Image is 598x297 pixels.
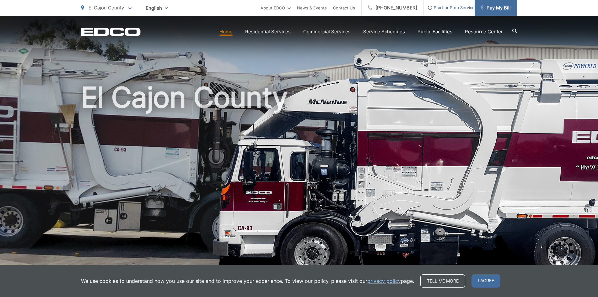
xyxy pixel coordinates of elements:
[303,28,351,36] a: Commercial Services
[261,4,291,12] a: About EDCO
[245,28,291,36] a: Residential Services
[420,274,465,288] a: Tell me more
[81,277,414,285] p: We use cookies to understand how you use our site and to improve your experience. To view our pol...
[81,82,517,281] h1: El Cajon County
[465,28,503,36] a: Resource Center
[219,28,233,36] a: Home
[141,3,173,14] span: English
[81,27,141,36] a: EDCD logo. Return to the homepage.
[363,28,405,36] a: Service Schedules
[333,4,355,12] a: Contact Us
[89,5,124,11] span: El Cajon County
[367,277,401,285] a: privacy policy
[481,4,511,12] span: Pay My Bill
[297,4,327,12] a: News & Events
[418,28,452,36] a: Public Facilities
[471,274,500,288] span: I agree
